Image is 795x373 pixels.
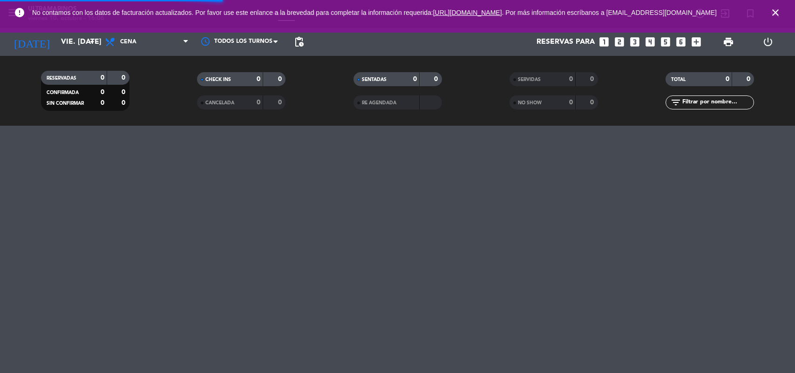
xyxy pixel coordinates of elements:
[122,89,127,95] strong: 0
[518,101,542,105] span: NO SHOW
[120,39,136,45] span: Cena
[726,76,729,82] strong: 0
[122,75,127,81] strong: 0
[590,76,596,82] strong: 0
[413,76,417,82] strong: 0
[629,36,641,48] i: looks_3
[257,99,260,106] strong: 0
[518,77,541,82] span: SERVIDAS
[278,76,284,82] strong: 0
[362,101,396,105] span: RE AGENDADA
[205,77,231,82] span: CHECK INS
[569,99,573,106] strong: 0
[278,99,284,106] strong: 0
[770,7,781,18] i: close
[101,100,104,106] strong: 0
[748,28,788,56] div: LOG OUT
[537,38,595,47] span: Reservas para
[762,36,774,47] i: power_settings_new
[101,89,104,95] strong: 0
[434,76,440,82] strong: 0
[122,100,127,106] strong: 0
[598,36,610,48] i: looks_one
[257,76,260,82] strong: 0
[101,75,104,81] strong: 0
[205,101,234,105] span: CANCELADA
[675,36,687,48] i: looks_6
[32,9,717,16] span: No contamos con los datos de facturación actualizados. Por favor use este enlance a la brevedad p...
[14,7,25,18] i: error
[723,36,734,47] span: print
[690,36,702,48] i: add_box
[681,97,754,108] input: Filtrar por nombre...
[747,76,752,82] strong: 0
[47,90,79,95] span: CONFIRMADA
[433,9,502,16] a: [URL][DOMAIN_NAME]
[569,76,573,82] strong: 0
[293,36,305,47] span: pending_actions
[613,36,625,48] i: looks_two
[671,77,686,82] span: TOTAL
[670,97,681,108] i: filter_list
[7,32,56,52] i: [DATE]
[47,101,84,106] span: SIN CONFIRMAR
[590,99,596,106] strong: 0
[644,36,656,48] i: looks_4
[502,9,717,16] a: . Por más información escríbanos a [EMAIL_ADDRESS][DOMAIN_NAME]
[659,36,672,48] i: looks_5
[87,36,98,47] i: arrow_drop_down
[47,76,76,81] span: RESERVADAS
[362,77,387,82] span: SENTADAS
